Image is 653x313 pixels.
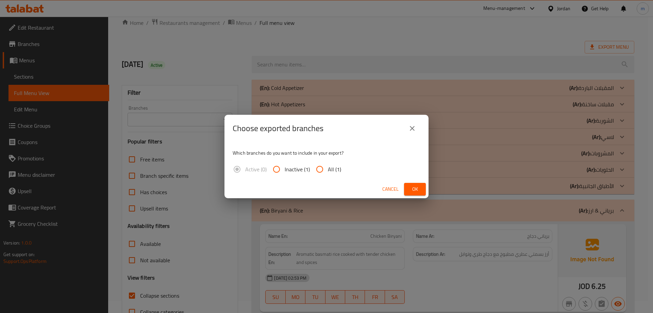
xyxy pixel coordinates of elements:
span: Inactive (1) [285,165,310,173]
span: Cancel [382,185,399,193]
button: Ok [404,183,426,195]
button: Cancel [380,183,401,195]
p: Which branches do you want to include in your export? [233,150,420,156]
span: All (1) [328,165,341,173]
span: Active (0) [245,165,267,173]
span: Ok [409,185,420,193]
h2: Choose exported branches [233,123,323,134]
button: close [404,120,420,137]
